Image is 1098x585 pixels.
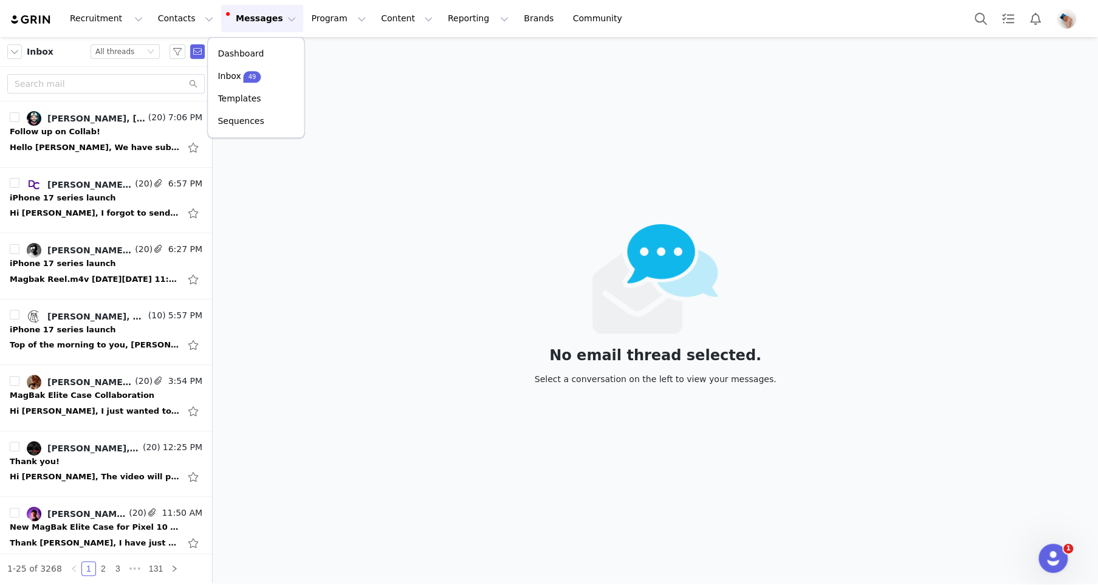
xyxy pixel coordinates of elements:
[70,565,78,572] i: icon: left
[132,177,153,190] span: (20)
[1057,9,1076,29] img: 7a043e49-c13d-400d-ac6c-68a8aea09f5f.jpg
[47,377,132,387] div: [PERSON_NAME] J, [PERSON_NAME]
[27,46,53,58] span: Inbox
[10,142,180,154] div: Hello Angie, We have submitted the proposal, and we have some interesting videos planned for the ...
[47,245,132,255] div: [PERSON_NAME], [PERSON_NAME], [PERSON_NAME]
[218,47,264,60] p: Dashboard
[82,562,95,575] a: 1
[516,5,564,32] a: Brands
[221,5,303,32] button: Messages
[10,126,100,138] div: Follow up on Collab!
[47,509,126,519] div: [PERSON_NAME], [PERSON_NAME] Upwards.
[967,5,994,32] button: Search
[132,375,153,388] span: (20)
[441,5,516,32] button: Reporting
[63,5,150,32] button: Recruitment
[190,44,205,59] span: Send Email
[566,5,635,32] a: Community
[27,507,126,521] a: [PERSON_NAME], [PERSON_NAME] Upwards.
[1063,544,1073,553] span: 1
[10,471,180,483] div: Hi Nadia, The video will publish tomorrow at 2pm PST! https://youtu.be/f-pqxnAA59Q On Fri, Feb 7,...
[27,441,140,456] a: [PERSON_NAME], [PERSON_NAME] Now Teslafy
[81,561,96,576] li: 1
[10,537,180,549] div: Thank Nadia, I have just received the cases, thank you! I can also feature the Elite Case in a sh...
[96,561,111,576] li: 2
[10,456,60,468] div: Thank you!
[27,243,132,258] a: [PERSON_NAME], [PERSON_NAME], [PERSON_NAME]
[145,561,167,576] li: 131
[535,372,777,386] div: Select a conversation on the left to view your messages.
[10,339,180,351] div: Top of the morning to you, Angie! I just wanted to let you know that I filled out the proposal an...
[97,562,110,575] a: 2
[374,5,440,32] button: Content
[27,111,146,126] a: [PERSON_NAME], [PERSON_NAME]
[140,441,160,454] span: (20)
[67,561,81,576] li: Previous Page
[1038,544,1068,573] iframe: Intercom live chat
[27,309,146,324] a: [PERSON_NAME], London Tastic Talk
[249,72,256,81] p: 49
[27,111,41,126] img: 1cd697e6-2756-4fb5-83bb-217b900d61c2.jpg
[147,48,154,56] i: icon: down
[27,177,132,192] a: [PERSON_NAME], [PERSON_NAME]
[47,312,146,321] div: [PERSON_NAME], London Tastic Talk
[111,562,125,575] a: 3
[10,14,52,26] img: grin logo
[125,561,145,576] li: Next 3 Pages
[95,45,134,58] div: All threads
[27,375,41,389] img: 34e8f1d4-b510-43a2-824f-e39666052fb9.jpg
[10,521,180,533] div: New MagBak Elite Case for Pixel 10 Pro / XL – Let's Collaborate!
[1049,9,1088,29] button: Profile
[7,561,62,576] li: 1-25 of 3268
[10,192,116,204] div: iPhone 17 series launch
[592,224,718,334] img: emails-empty2x.png
[7,74,205,94] input: Search mail
[995,5,1021,32] a: Tasks
[111,561,125,576] li: 3
[10,405,180,417] div: Hi Angie, I just wanted to kindly follow up since I haven't heard back yet. I completely understa...
[27,177,41,192] img: b5977884-82e3-475b-8767-4fcd14668e4a.jpg
[145,562,166,575] a: 131
[189,80,197,88] i: icon: search
[218,115,264,128] p: Sequences
[10,258,116,270] div: iPhone 17 series launch
[27,441,41,456] img: 9c7c4ac3-173c-47f7-be07-8f47ca546ad3.jpg
[10,273,180,286] div: Magbak Reel.m4v On Mon, Sep 29, 2025 at 11:38 AM Angie J <angiej@1lss.com> wrote: HI Brandon, Tha...
[47,443,140,453] div: [PERSON_NAME], [PERSON_NAME] Now Teslafy
[151,5,221,32] button: Contacts
[10,324,116,336] div: iPhone 17 series launch
[47,114,146,123] div: [PERSON_NAME], [PERSON_NAME]
[10,207,180,219] div: Hi Angie, I forgot to send the download links to both videos: https://drive.google.com/file/d/1tv...
[1022,5,1049,32] button: Notifications
[218,70,241,83] p: Inbox
[47,180,132,190] div: [PERSON_NAME], [PERSON_NAME]
[218,92,261,105] p: Templates
[535,349,777,362] div: No email thread selected.
[304,5,373,32] button: Program
[132,243,153,256] span: (20)
[171,565,178,572] i: icon: right
[27,309,41,324] img: c70d4138-519f-41cc-9fb8-0ceec8ce2e57.jpg
[10,389,154,402] div: MagBak Elite Case Collaboration
[27,243,41,258] img: 415cca02-40c6-443b-99a6-a76d60b89b55.jpg
[27,375,132,389] a: [PERSON_NAME] J, [PERSON_NAME]
[167,561,182,576] li: Next Page
[126,507,146,519] span: (20)
[125,561,145,576] span: •••
[27,507,41,521] img: 491c984f-4a4c-4ec8-abf9-0c62087da0e8.jpg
